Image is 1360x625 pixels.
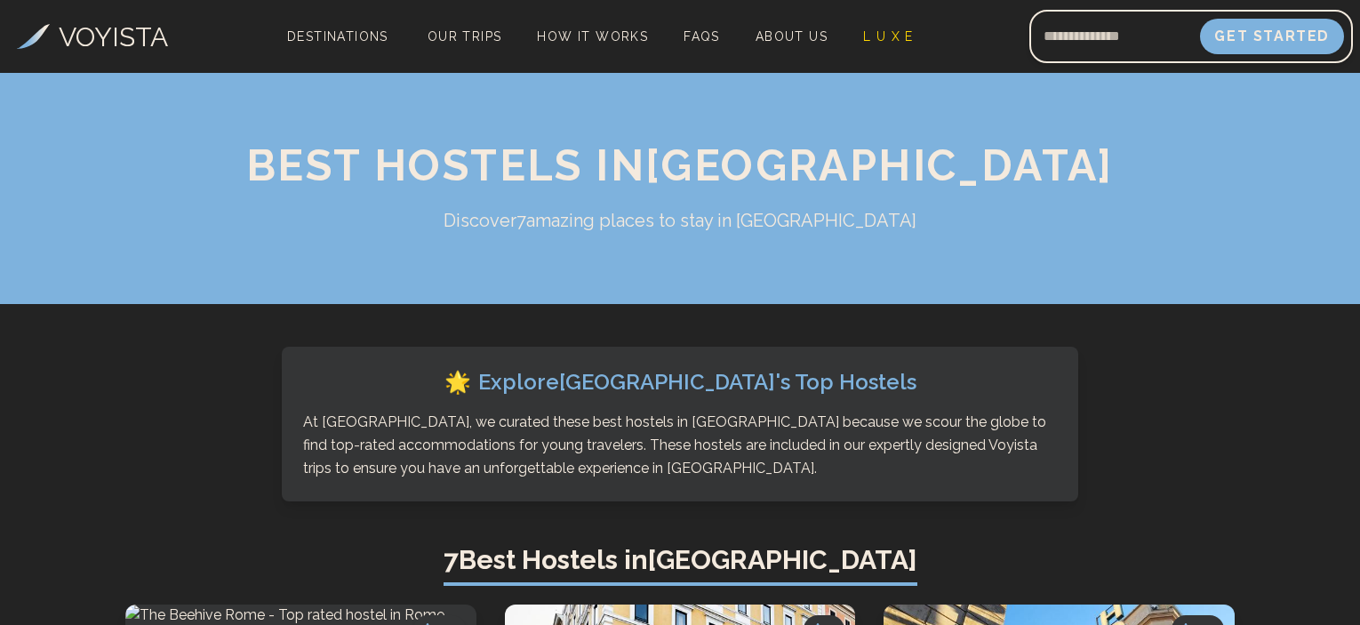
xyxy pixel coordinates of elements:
span: About Us [756,29,828,44]
a: L U X E [856,24,921,49]
span: 🌟 [444,368,471,397]
span: Destinations [280,22,396,75]
h1: Best Hostels in [GEOGRAPHIC_DATA] [111,144,1249,187]
a: Our Trips [420,24,509,49]
span: FAQs [684,29,720,44]
p: Discover 7 amazing places to stay in [GEOGRAPHIC_DATA] [339,208,1021,233]
span: 7 Best Hostels in [GEOGRAPHIC_DATA] [444,544,917,586]
span: L U X E [863,29,914,44]
button: Get Started [1200,19,1344,54]
img: Voyista Logo [17,24,50,49]
a: VOYISTA [17,17,168,57]
a: How It Works [530,24,655,49]
h2: Explore [GEOGRAPHIC_DATA] 's Top Hostels [303,368,1057,397]
a: About Us [748,24,835,49]
h3: VOYISTA [59,17,168,57]
input: Email address [1029,15,1200,58]
p: At [GEOGRAPHIC_DATA], we curated these best hostels in [GEOGRAPHIC_DATA] because we scour the glo... [303,411,1057,480]
a: FAQs [676,24,727,49]
span: How It Works [537,29,648,44]
span: Our Trips [428,29,502,44]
